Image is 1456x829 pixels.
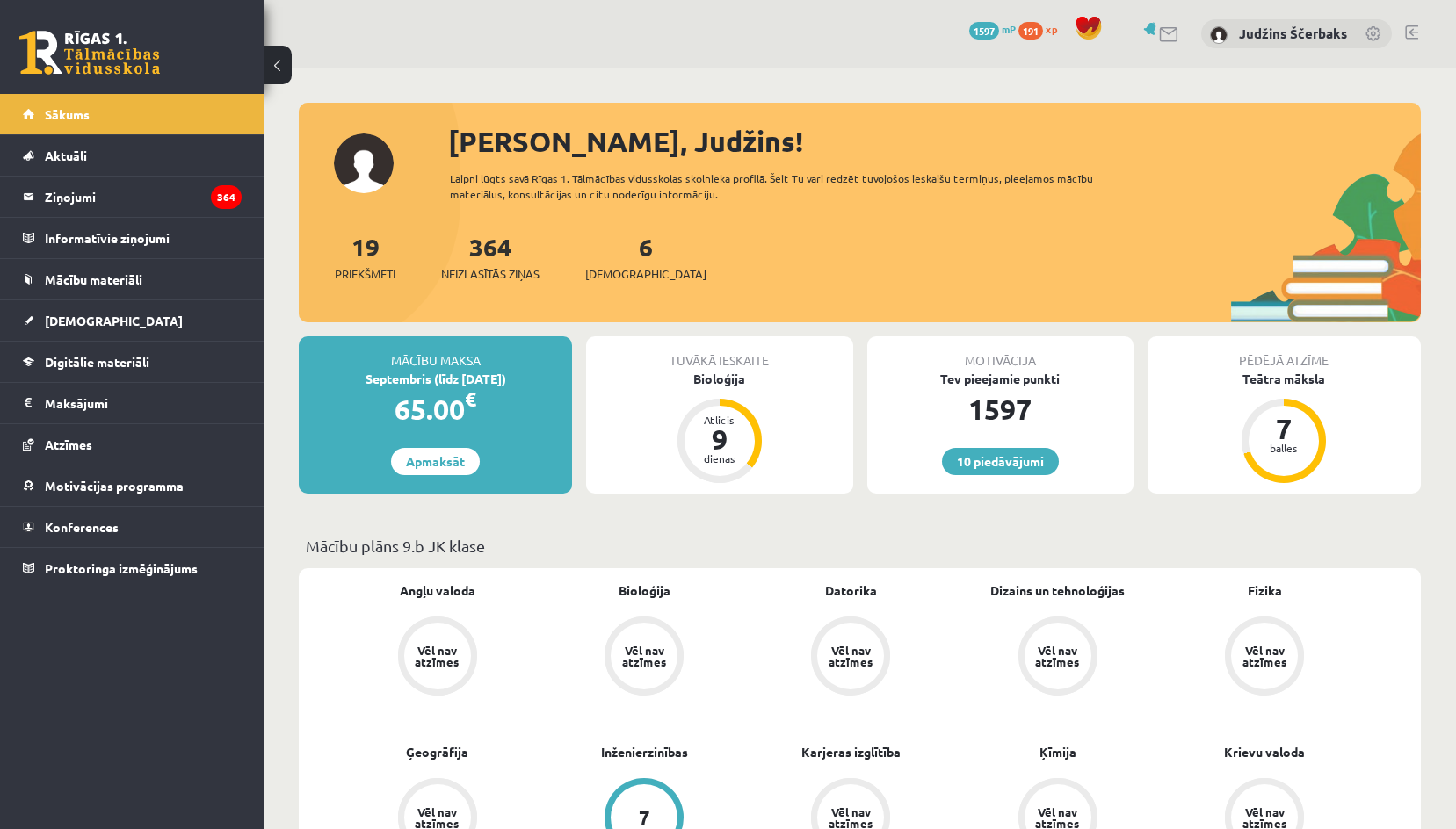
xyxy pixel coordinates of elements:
[1046,22,1057,36] span: xp
[400,581,475,600] a: Angļu valoda
[1257,414,1310,443] div: 7
[693,453,746,464] div: dienas
[619,581,670,600] a: Bioloģija
[45,354,149,370] span: Digitālie materiāli
[299,336,572,370] div: Mācību maksa
[45,218,242,258] legend: Informatīvie ziņojumi
[586,370,852,486] a: Bioloģija Atlicis 9 dienas
[45,560,198,576] span: Proktoringa izmēģinājums
[45,313,183,328] span: [DEMOGRAPHIC_DATA]
[619,645,669,667] div: Vēl nav atzīmes
[23,342,242,382] a: Digitālie materiāli
[990,581,1125,600] a: Dizains un tehnoloģijas
[23,383,242,423] a: Maksājumi
[1240,806,1289,829] div: Vēl nav atzīmes
[540,616,747,699] a: Vēl nav atzīmes
[45,177,242,217] legend: Ziņojumi
[1039,743,1076,761] a: Ķīmija
[45,519,119,535] span: Konferences
[23,300,242,341] a: [DEMOGRAPHIC_DATA]
[867,370,1134,388] div: Tev pieejamie punkti
[1224,743,1305,761] a: Krievu valoda
[1148,336,1421,370] div: Pēdējā atzīme
[601,743,688,761] a: Inženierzinības
[23,177,242,217] a: Ziņojumi364
[969,22,1016,36] a: 1597 mP
[406,743,468,761] a: Ģeogrāfija
[45,148,87,163] span: Aktuāli
[450,170,1123,202] div: Laipni lūgts savā Rīgas 1. Tālmācības vidusskolas skolnieka profilā. Šeit Tu vari redzēt tuvojošo...
[448,120,1421,162] div: [PERSON_NAME], Judžins!
[335,231,395,283] a: 19Priekšmeti
[1248,581,1282,600] a: Fizika
[1033,806,1083,829] div: Vēl nav atzīmes
[45,271,142,287] span: Mācību materiāli
[413,645,462,667] div: Vēl nav atzīmes
[825,581,877,600] a: Datorika
[748,616,954,699] a: Vēl nav atzīmes
[299,388,572,430] div: 65.00
[299,370,572,388] div: Septembris (līdz [DATE])
[334,616,540,699] a: Vēl nav atzīmes
[465,386,476,412] span: €
[867,336,1134,370] div: Motivācija
[585,265,706,283] span: [DEMOGRAPHIC_DATA]
[45,436,92,452] span: Atzīmes
[826,806,875,829] div: Vēl nav atzīmes
[693,425,746,453] div: 9
[23,218,242,258] a: Informatīvie ziņojumi
[23,465,242,506] a: Motivācijas programma
[586,370,852,388] div: Bioloģija
[693,414,746,425] div: Atlicis
[45,478,184,494] span: Motivācijas programma
[1162,616,1368,699] a: Vēl nav atzīmes
[23,548,242,588] a: Proktoringa izmēģinājums
[335,265,395,283] span: Priekšmeti
[1240,645,1289,667] div: Vēl nav atzīmes
[45,106,90,122] span: Sākums
[23,424,242,465] a: Atzīmes
[801,743,901,761] a: Karjeras izglītība
[1148,370,1421,486] a: Teātra māksla 7 balles
[19,31,160,75] a: Rīgas 1. Tālmācības vidusskola
[1018,22,1066,36] a: 191 xp
[391,448,480,475] a: Apmaksāt
[1018,22,1043,40] span: 191
[942,448,1059,475] a: 10 piedāvājumi
[306,534,1414,558] p: Mācību plāns 9.b JK klase
[1002,22,1016,36] span: mP
[23,94,242,134] a: Sākums
[441,231,540,283] a: 364Neizlasītās ziņas
[23,259,242,299] a: Mācību materiāli
[1210,26,1228,44] img: Judžins Ščerbaks
[585,231,706,283] a: 6[DEMOGRAPHIC_DATA]
[1239,25,1347,42] a: Judžins Ščerbaks
[23,135,242,176] a: Aktuāli
[969,22,999,40] span: 1597
[1148,370,1421,388] div: Teātra māksla
[1257,443,1310,453] div: balles
[867,388,1134,430] div: 1597
[413,806,462,829] div: Vēl nav atzīmes
[639,808,650,827] div: 7
[826,645,875,667] div: Vēl nav atzīmes
[211,185,242,209] i: 364
[954,616,1161,699] a: Vēl nav atzīmes
[45,383,242,423] legend: Maksājumi
[1033,645,1083,667] div: Vēl nav atzīmes
[441,265,540,283] span: Neizlasītās ziņas
[23,507,242,547] a: Konferences
[586,336,852,370] div: Tuvākā ieskaite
